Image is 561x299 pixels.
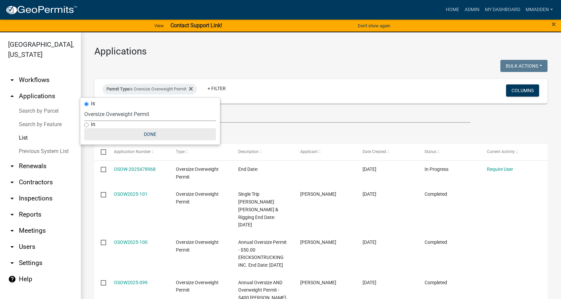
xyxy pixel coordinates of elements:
[8,92,16,100] i: arrow_drop_up
[114,166,156,172] a: OSOW-2025478968
[487,149,515,154] span: Current Activity
[356,144,418,160] datatable-header-cell: Date Created
[425,239,447,245] span: Completed
[8,243,16,251] i: arrow_drop_down
[425,149,436,154] span: Status
[355,20,393,31] button: Don't show again
[106,86,129,91] span: Permit Type
[462,3,482,16] a: Admin
[94,109,470,123] input: Search for applications
[8,275,16,283] i: help
[300,191,336,197] span: Jeannette Karlzen
[8,178,16,186] i: arrow_drop_down
[443,3,462,16] a: Home
[238,239,287,268] span: Annual Oversize Permit - $50.00 ERICKSONTRUCKING INC. End Date: 09/05/2026
[114,191,148,197] a: OSOW2025-101
[176,191,219,204] span: Oversize Overweight Permit
[114,280,148,285] a: OSOW2025-099
[8,211,16,219] i: arrow_drop_down
[114,149,151,154] span: Application Number
[202,82,231,95] a: + Filter
[425,166,448,172] span: In Progress
[102,84,197,95] div: is Oversize Overweight Permit
[91,101,95,106] label: is
[91,122,95,127] label: in
[94,46,548,57] h3: Applications
[8,227,16,235] i: arrow_drop_down
[300,239,336,245] span: Tanya Kreutzer
[363,191,376,197] span: 09/12/2025
[363,166,376,172] span: 09/15/2025
[300,280,336,285] span: Adam Bliss
[523,3,556,16] a: mmadden
[506,84,539,97] button: Columns
[363,149,386,154] span: Date Created
[363,280,376,285] span: 09/02/2025
[480,144,542,160] datatable-header-cell: Current Activity
[425,191,447,197] span: Completed
[107,144,169,160] datatable-header-cell: Application Number
[238,191,278,227] span: Single Trip Barnhart Crane & Rigging End Date: 09/21/2025
[152,20,166,31] a: View
[418,144,480,160] datatable-header-cell: Status
[482,3,523,16] a: My Dashboard
[114,239,148,245] a: OSOW2025-100
[176,239,219,253] span: Oversize Overweight Permit
[170,22,222,29] strong: Contact Support Link!
[176,280,219,293] span: Oversize Overweight Permit
[363,239,376,245] span: 09/05/2025
[176,149,185,154] span: Type
[552,20,556,28] button: Close
[294,144,356,160] datatable-header-cell: Applicant
[231,144,294,160] datatable-header-cell: Description
[8,76,16,84] i: arrow_drop_down
[487,166,513,172] a: Require User
[238,149,259,154] span: Description
[300,149,318,154] span: Applicant
[8,194,16,202] i: arrow_drop_down
[8,259,16,267] i: arrow_drop_down
[169,144,232,160] datatable-header-cell: Type
[500,60,548,72] button: Bulk Actions
[552,20,556,29] span: ×
[94,144,107,160] datatable-header-cell: Select
[238,166,258,172] span: End Date:
[8,162,16,170] i: arrow_drop_down
[84,128,216,140] button: Done
[176,166,219,180] span: Oversize Overweight Permit
[425,280,447,285] span: Completed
